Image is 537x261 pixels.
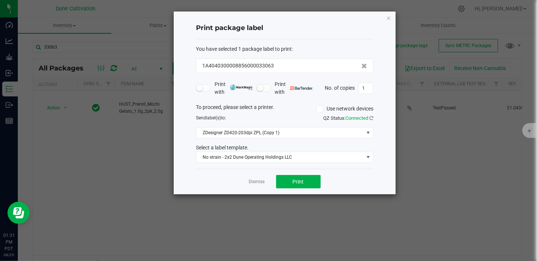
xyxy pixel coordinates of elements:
span: Connected [346,115,368,121]
div: To proceed, please select a printer. [190,103,379,115]
span: QZ Status: [323,115,373,121]
a: Dismiss [249,179,265,185]
span: No strain - 2x2 Dune Operating Holdings LLC [196,152,364,162]
span: Print with [215,80,253,96]
span: label(s) [206,115,221,120]
iframe: Resource center [7,202,30,224]
span: Print with [275,80,313,96]
span: 1A4040300008856000033063 [202,62,274,70]
span: You have selected 1 package label to print [196,46,292,52]
h4: Print package label [196,23,373,33]
div: Select a label template. [190,144,379,152]
span: Print [293,179,304,185]
button: Print [276,175,321,188]
img: mark_magic_cybra.png [230,85,253,90]
span: Send to: [196,115,226,120]
div: : [196,45,373,53]
span: ZDesigner ZD420-203dpi ZPL (Copy 1) [196,128,364,138]
img: bartender.png [290,86,313,90]
span: No. of copies [325,85,355,90]
label: Use network devices [317,105,373,113]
